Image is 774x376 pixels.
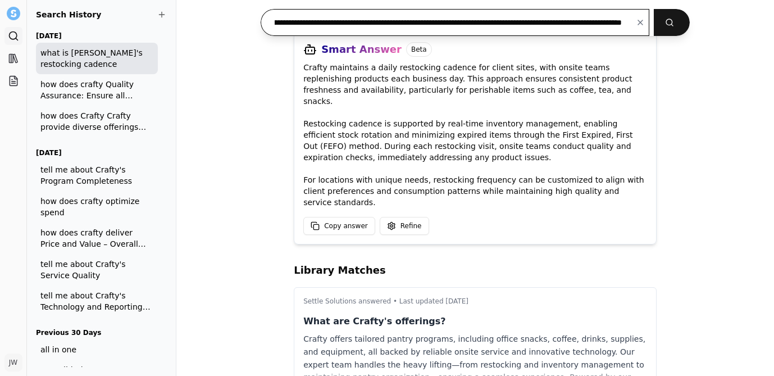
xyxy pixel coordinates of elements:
h2: Library Matches [294,262,657,278]
span: consolidation [40,364,153,375]
span: how does Crafty Crafty provide diverse offerings and otating selection of snacks and beverages ca... [40,110,153,133]
button: JW [4,354,22,372]
span: tell me about Crafty's Technology and Reporting Capabilities [40,290,153,312]
h2: Search History [36,9,167,20]
button: Refine [380,217,429,235]
span: Refine [400,221,422,230]
span: how does crafty optimize spend [40,196,153,218]
span: all in one [40,344,153,355]
img: Settle [7,7,20,20]
button: Settle [4,4,22,22]
span: Beta [406,42,432,57]
p: What are Crafty's offerings? [303,315,647,328]
a: Library [4,49,22,67]
p: Crafty maintains a daily restocking cadence for client sites, with onsite teams replenishing prod... [303,62,647,208]
span: what is [PERSON_NAME]'s restocking cadence [40,47,153,70]
a: Projects [4,72,22,90]
h3: Previous 30 Days [36,326,158,339]
span: how does crafty deliver Price and Value – Overall cost-effectiveness of the proposed solution, in... [40,227,153,250]
a: Search [4,27,22,45]
span: Copy answer [324,221,368,230]
h3: Smart Answer [321,42,402,57]
button: Clear input [627,12,654,33]
span: tell me about Crafty's Program Completeness [40,164,153,187]
span: tell me about Crafty's Service Quality [40,259,153,281]
button: Copy answer [303,217,375,235]
span: how does crafty Quality Assurance: Ensure all products are fresh, in good condition, and meet all... [40,79,153,101]
h3: [DATE] [36,29,158,43]
h3: [DATE] [36,146,158,160]
p: Settle Solutions answered • Last updated [DATE] [303,297,647,306]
